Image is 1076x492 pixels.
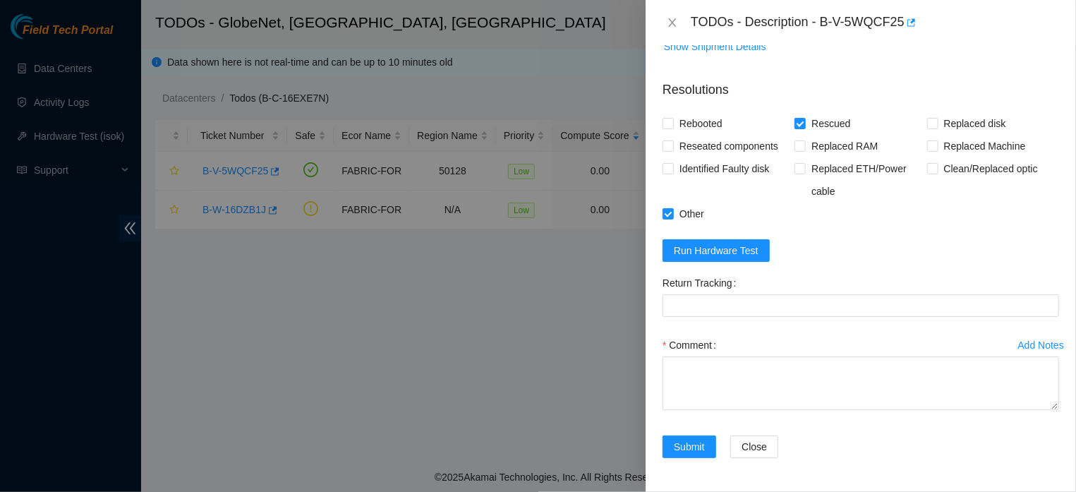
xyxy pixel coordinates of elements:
[663,294,1059,317] input: Return Tracking
[674,157,775,180] span: Identified Faulty disk
[938,112,1012,135] span: Replaced disk
[806,157,926,203] span: Replaced ETH/Power cable
[938,135,1032,157] span: Replaced Machine
[663,16,682,30] button: Close
[674,439,705,455] span: Submit
[674,135,784,157] span: Reseated components
[691,11,1059,34] div: TODOs - Description - B-V-5WQCF25
[663,69,1059,100] p: Resolutions
[663,272,742,294] label: Return Tracking
[674,112,728,135] span: Rebooted
[806,112,856,135] span: Rescued
[663,436,716,458] button: Submit
[742,439,767,455] span: Close
[667,17,678,28] span: close
[663,35,767,58] button: Show Shipment Details
[663,334,722,356] label: Comment
[663,356,1059,410] textarea: Comment
[730,436,778,458] button: Close
[663,239,770,262] button: Run Hardware Test
[1017,334,1065,356] button: Add Notes
[674,203,710,225] span: Other
[806,135,883,157] span: Replaced RAM
[938,157,1044,180] span: Clean/Replaced optic
[674,243,758,258] span: Run Hardware Test
[1018,340,1064,350] div: Add Notes
[664,39,766,54] span: Show Shipment Details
